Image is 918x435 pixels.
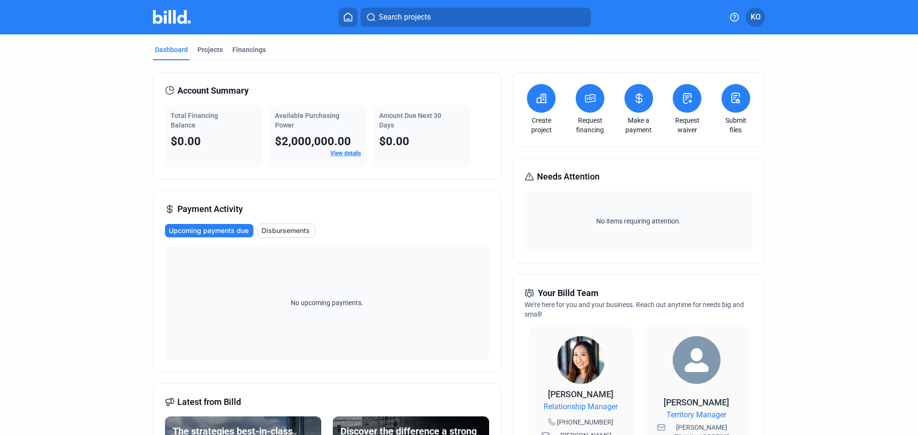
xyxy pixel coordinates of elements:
[667,409,726,421] span: Territory Manager
[746,8,765,27] button: KO
[379,135,409,148] span: $0.00
[538,286,599,300] span: Your Billd Team
[525,116,558,135] a: Create project
[548,389,613,399] span: [PERSON_NAME]
[197,45,223,54] div: Projects
[537,170,600,183] span: Needs Attention
[557,336,605,384] img: Relationship Manager
[232,45,266,54] div: Financings
[379,11,431,23] span: Search projects
[544,401,618,413] span: Relationship Manager
[275,135,351,148] span: $2,000,000.00
[257,223,315,238] button: Disbursements
[664,397,729,407] span: [PERSON_NAME]
[573,116,607,135] a: Request financing
[622,116,656,135] a: Make a payment
[670,116,704,135] a: Request waiver
[177,84,249,97] span: Account Summary
[177,395,241,409] span: Latest from Billd
[275,112,339,129] span: Available Purchasing Power
[177,202,243,216] span: Payment Activity
[673,336,721,384] img: Territory Manager
[165,224,253,237] button: Upcoming payments due
[153,10,191,24] img: Billd Company Logo
[361,8,591,27] button: Search projects
[719,116,753,135] a: Submit files
[169,226,249,235] span: Upcoming payments due
[330,150,361,157] a: View details
[528,216,748,226] span: No items requiring attention.
[171,112,218,129] span: Total Financing Balance
[262,226,310,235] span: Disbursements
[171,135,201,148] span: $0.00
[751,11,761,23] span: KO
[379,112,441,129] span: Amount Due Next 30 Days
[155,45,188,54] div: Dashboard
[284,298,370,308] span: No upcoming payments.
[557,417,613,427] span: [PHONE_NUMBER]
[525,301,744,318] span: We're here for you and your business. Reach out anytime for needs big and small!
